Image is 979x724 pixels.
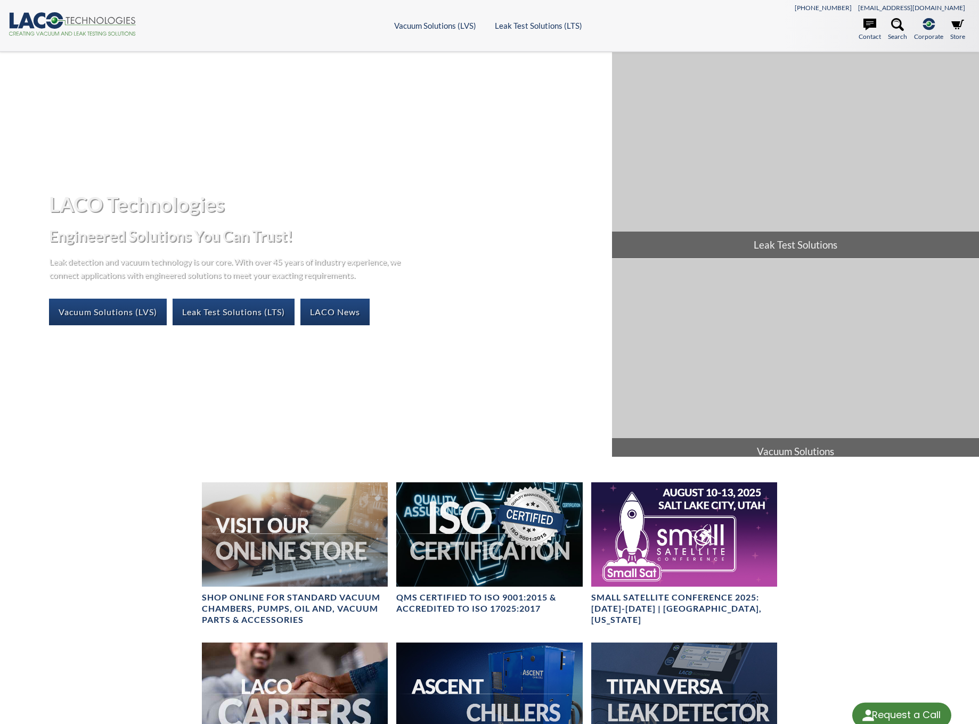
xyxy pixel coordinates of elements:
[49,226,603,246] h2: Engineered Solutions You Can Trust!
[202,482,388,626] a: Visit Our Online Store headerSHOP ONLINE FOR STANDARD VACUUM CHAMBERS, PUMPS, OIL AND, VACUUM PAR...
[396,592,582,614] h4: QMS CERTIFIED to ISO 9001:2015 & Accredited to ISO 17025:2017
[950,18,965,42] a: Store
[860,707,877,724] img: round button
[202,592,388,625] h4: SHOP ONLINE FOR STANDARD VACUUM CHAMBERS, PUMPS, OIL AND, VACUUM PARTS & ACCESSORIES
[612,438,979,465] span: Vacuum Solutions
[394,21,476,30] a: Vacuum Solutions (LVS)
[49,191,603,217] h1: LACO Technologies
[495,21,582,30] a: Leak Test Solutions (LTS)
[173,299,295,325] a: Leak Test Solutions (LTS)
[49,299,167,325] a: Vacuum Solutions (LVS)
[612,232,979,258] span: Leak Test Solutions
[49,254,406,282] p: Leak detection and vacuum technology is our core. With over 45 years of industry experience, we c...
[591,482,777,626] a: Small Satellite Conference 2025: August 10-13 | Salt Lake City, UtahSmall Satellite Conference 20...
[914,31,943,42] span: Corporate
[888,18,907,42] a: Search
[591,592,777,625] h4: Small Satellite Conference 2025: [DATE]-[DATE] | [GEOGRAPHIC_DATA], [US_STATE]
[859,18,881,42] a: Contact
[612,52,979,258] a: Leak Test Solutions
[396,482,582,614] a: ISO Certification headerQMS CERTIFIED to ISO 9001:2015 & Accredited to ISO 17025:2017
[300,299,370,325] a: LACO News
[795,4,852,12] a: [PHONE_NUMBER]
[858,4,965,12] a: [EMAIL_ADDRESS][DOMAIN_NAME]
[612,259,979,465] a: Vacuum Solutions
